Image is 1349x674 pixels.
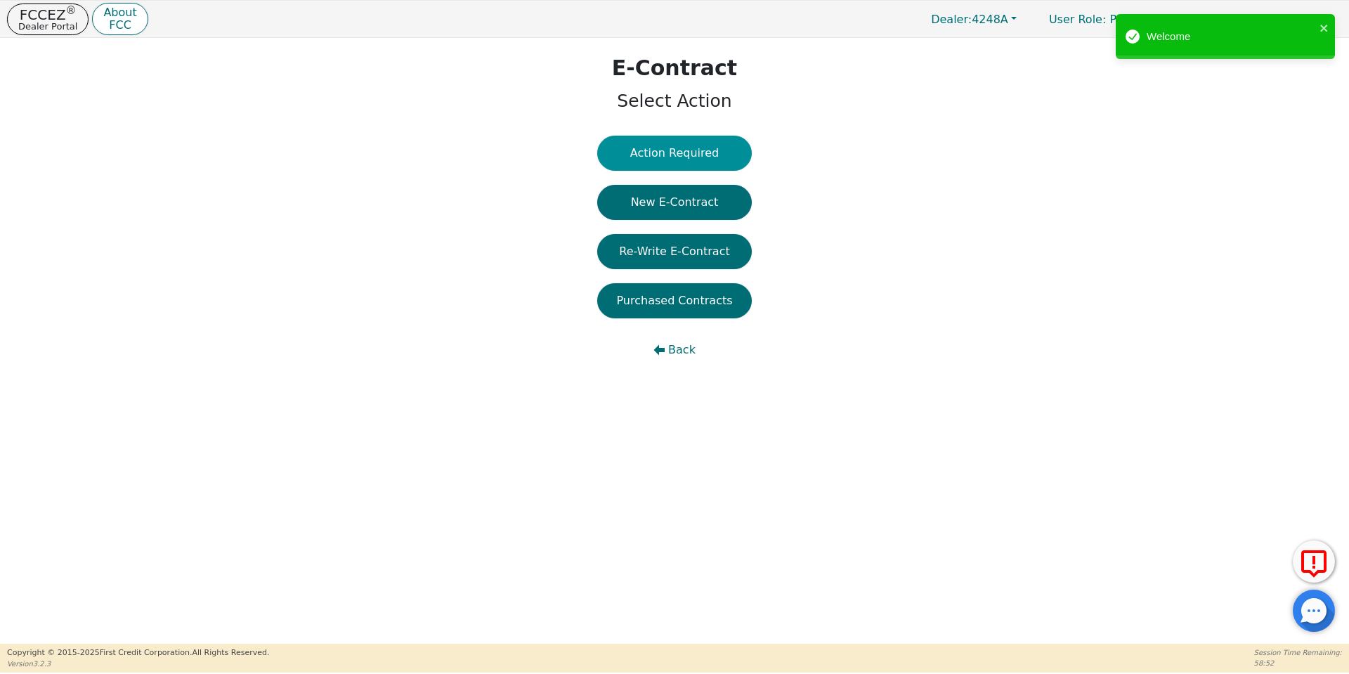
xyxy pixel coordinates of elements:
div: Welcome [1147,29,1315,45]
p: About [103,7,136,18]
p: Copyright © 2015- 2025 First Credit Corporation. [7,647,269,659]
p: 58:52 [1254,658,1342,668]
button: Dealer:4248A [916,8,1031,30]
button: FCCEZ®Dealer Portal [7,4,89,35]
span: 4248A [931,13,1008,26]
sup: ® [66,4,77,17]
p: Session Time Remaining: [1254,647,1342,658]
p: Select Action [612,88,737,115]
p: FCC [103,20,136,31]
button: close [1319,20,1329,36]
p: Version 3.2.3 [7,659,269,669]
button: Back [597,332,752,368]
button: AboutFCC [92,3,148,36]
button: Re-Write E-Contract [597,234,752,269]
span: Back [668,342,696,358]
button: Action Required [597,136,752,171]
button: Report Error to FCC [1293,540,1335,583]
span: User Role : [1049,13,1106,26]
button: Purchased Contracts [597,283,752,318]
p: FCCEZ [18,8,77,22]
p: Dealer Portal [18,22,77,31]
button: 4248A:[PERSON_NAME] [1171,8,1342,30]
button: New E-Contract [597,185,752,220]
h1: E-Contract [612,56,737,81]
a: User Role: Primary [1035,6,1167,33]
p: Primary [1035,6,1167,33]
span: All Rights Reserved. [192,648,269,657]
span: Dealer: [931,13,972,26]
